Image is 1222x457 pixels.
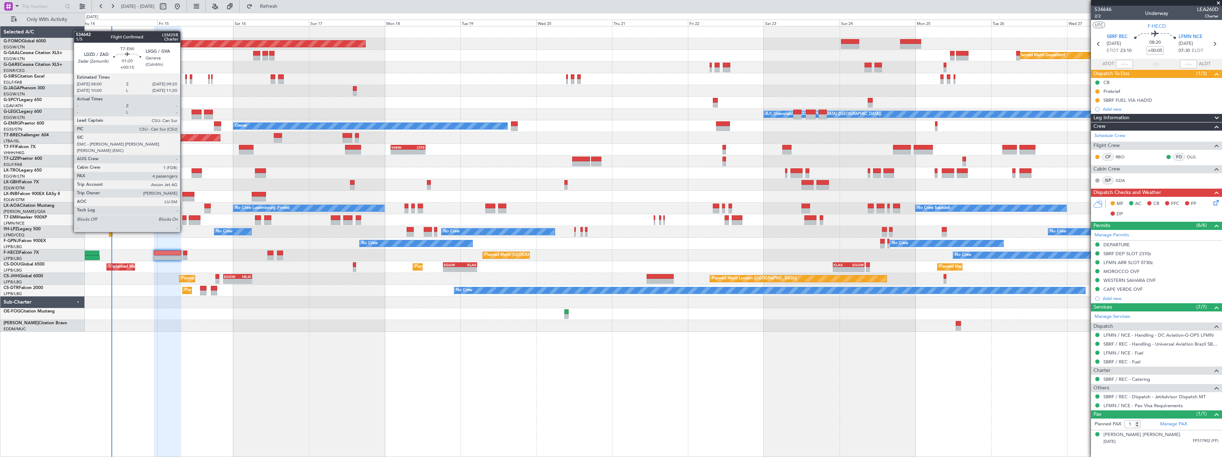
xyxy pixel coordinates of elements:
[1196,303,1207,311] span: (7/7)
[1095,421,1121,428] label: Planned PAX
[238,274,252,279] div: HKJK
[235,121,247,131] div: Owner
[181,273,293,284] div: Planned Maint [GEOGRAPHIC_DATA] ([GEOGRAPHIC_DATA])
[391,150,408,154] div: -
[4,157,18,161] span: T7-LZZI
[4,121,44,126] a: G-ENRGPraetor 600
[4,185,25,191] a: EDLW/DTM
[1103,359,1140,365] a: SBRF / REC - Fuel
[1103,88,1120,94] div: Prebrief
[892,238,908,249] div: No Crew
[1093,222,1110,230] span: Permits
[4,221,25,226] a: LFMN/NCE
[224,274,238,279] div: EGGW
[4,110,42,114] a: G-LEGCLegacy 600
[121,3,155,10] span: [DATE] - [DATE]
[444,267,460,272] div: -
[4,63,62,67] a: G-GARECessna Citation XLS+
[443,226,460,237] div: No Crew
[4,39,22,43] span: G-FOMO
[1120,47,1132,54] span: 23:10
[460,267,476,272] div: -
[444,263,460,267] div: EGGW
[224,279,238,283] div: -
[766,109,881,120] div: A/C Unavailable [GEOGRAPHIC_DATA] ([GEOGRAPHIC_DATA])
[1173,153,1185,161] div: FO
[4,56,25,62] a: EGGW/LTN
[1093,22,1105,28] button: UTC
[4,44,25,50] a: EGGW/LTN
[4,51,20,55] span: G-GAAL
[4,262,45,267] a: CS-DOUGlobal 6500
[4,145,16,149] span: T7-FFI
[1116,60,1133,68] input: --:--
[115,50,141,61] div: Planned Maint
[4,239,46,243] a: F-GPNJFalcon 900EX
[4,204,54,208] a: LX-AOACitation Mustang
[456,285,472,296] div: No Crew
[4,251,39,255] a: F-HECDFalcon 7X
[1102,177,1114,184] div: ISP
[917,203,950,214] div: No Crew Sabadell
[1095,13,1112,19] span: 2/2
[4,192,60,196] a: LX-INBFalcon 900EX EASy II
[1093,303,1112,311] span: Services
[1197,6,1218,13] span: LEA260D
[4,256,22,261] a: LFPB/LBG
[4,286,19,290] span: CS-DTR
[86,14,98,20] div: [DATE]
[4,150,25,156] a: VHHH/HKG
[4,209,46,214] a: [PERSON_NAME]/QSA
[4,110,19,114] span: G-LEGC
[4,274,43,278] a: CS-JHHGlobal 6000
[19,17,75,22] span: Only With Activity
[1117,211,1123,218] span: DP
[1103,403,1183,409] a: LFMN / NCE - Pax Visa Requirements
[4,103,23,109] a: LGAV/ATH
[1149,39,1161,46] span: 08:20
[1107,33,1128,41] span: SBRF REC
[243,1,286,12] button: Refresh
[235,203,290,214] div: No Crew Luxembourg (Findel)
[4,204,20,208] span: LX-AOA
[1103,79,1109,85] div: CB
[233,20,309,26] div: Sat 16
[4,309,20,314] span: OE-FOG
[1145,10,1168,17] div: Underway
[4,145,36,149] a: T7-FFIFalcon 7X
[1093,322,1113,331] span: Dispatch
[1197,13,1218,19] span: Charter
[460,263,476,267] div: KLAX
[1103,350,1143,356] a: LFMN / NCE - Fuel
[408,150,425,154] div: -
[4,133,18,137] span: T7-BRE
[4,115,25,120] a: EGGW/LTN
[1196,410,1207,417] span: (1/1)
[4,174,25,179] a: EGGW/LTN
[4,51,62,55] a: G-GAALCessna Citation XLS+
[1171,200,1179,208] span: FFC
[4,63,20,67] span: G-GARE
[4,321,38,325] span: [PERSON_NAME]
[238,279,252,283] div: -
[1103,277,1156,283] div: WESTERN SAHARA OVF
[4,180,39,184] a: LX-GBHFalcon 7X
[4,326,26,332] a: EDDM/MUC
[1093,114,1129,122] span: Leg Information
[1095,132,1126,140] a: Schedule Crew
[1103,259,1153,266] div: LFMN ARR SLOT 0730z
[1102,153,1114,161] div: CP
[4,251,19,255] span: F-HECD
[4,86,45,90] a: G-JAGAPhenom 300
[4,138,20,144] a: LTBA/ISL
[4,74,17,79] span: G-SIRS
[254,4,284,9] span: Refresh
[4,274,19,278] span: CS-JHH
[1192,47,1203,54] span: ELDT
[4,86,20,90] span: G-JAGA
[391,145,408,149] div: VHHH
[1160,421,1187,428] a: Manage PAX
[1103,106,1218,112] div: Add new
[1067,20,1143,26] div: Wed 27
[4,286,43,290] a: CS-DTRFalcon 2000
